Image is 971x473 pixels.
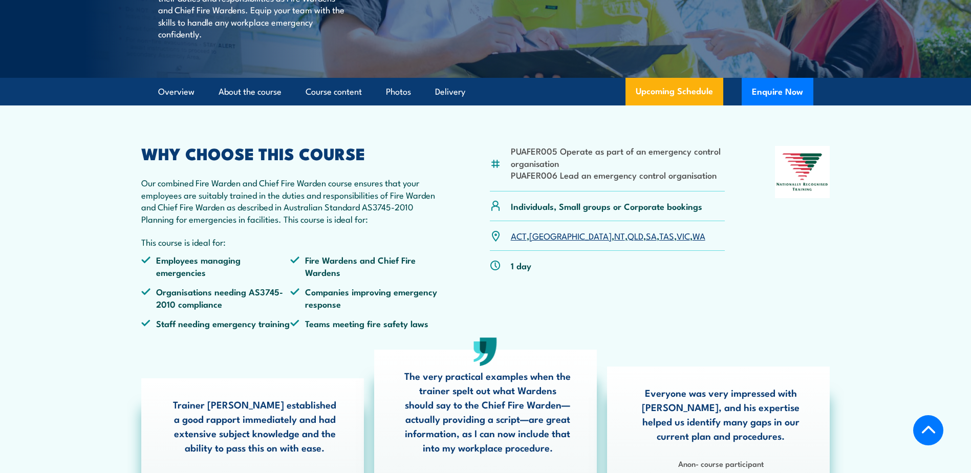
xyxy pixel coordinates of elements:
[511,229,527,242] a: ACT
[637,385,804,443] p: Everyone was very impressed with [PERSON_NAME], and his expertise helped us identify many gaps in...
[677,229,690,242] a: VIC
[404,369,571,455] p: The very practical examples when the trainer spelt out what Wardens should say to the Chief Fire ...
[141,177,440,225] p: Our combined Fire Warden and Chief Fire Warden course ensures that your employees are suitably tr...
[141,286,291,310] li: Organisations needing AS3745-2010 compliance
[775,146,830,198] img: Nationally Recognised Training logo.
[529,229,612,242] a: [GEOGRAPHIC_DATA]
[678,458,764,469] strong: Anon- course participant
[219,78,282,105] a: About the course
[628,229,643,242] a: QLD
[386,78,411,105] a: Photos
[290,317,440,329] li: Teams meeting fire safety laws
[306,78,362,105] a: Course content
[646,229,657,242] a: SA
[511,145,725,169] li: PUAFER005 Operate as part of an emergency control organisation
[290,286,440,310] li: Companies improving emergency response
[141,317,291,329] li: Staff needing emergency training
[141,236,440,248] p: This course is ideal for:
[141,254,291,278] li: Employees managing emergencies
[435,78,465,105] a: Delivery
[511,169,725,181] li: PUAFER006 Lead an emergency control organisation
[659,229,674,242] a: TAS
[625,78,723,105] a: Upcoming Schedule
[511,260,531,271] p: 1 day
[511,230,705,242] p: , , , , , , ,
[171,397,338,455] p: Trainer [PERSON_NAME] established a good rapport immediately and had extensive subject knowledge ...
[511,200,702,212] p: Individuals, Small groups or Corporate bookings
[742,78,813,105] button: Enquire Now
[158,78,195,105] a: Overview
[290,254,440,278] li: Fire Wardens and Chief Fire Wardens
[141,146,440,160] h2: WHY CHOOSE THIS COURSE
[693,229,705,242] a: WA
[614,229,625,242] a: NT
